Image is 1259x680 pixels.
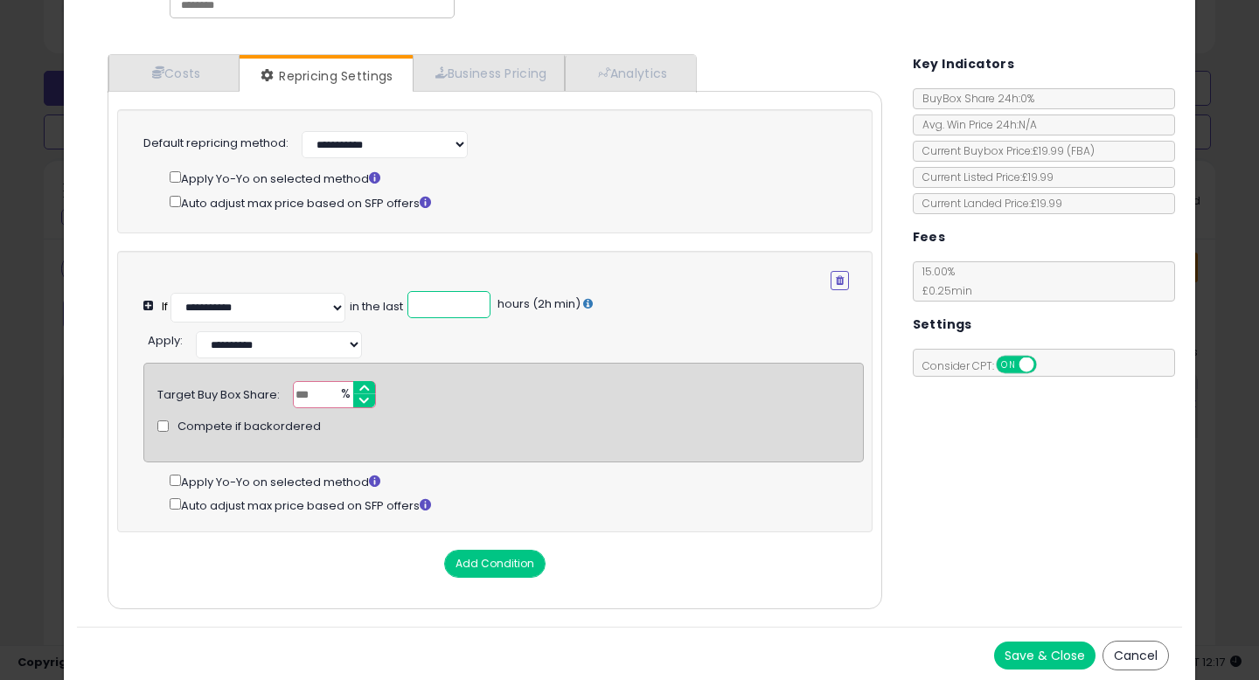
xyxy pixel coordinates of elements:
[914,283,972,298] span: £0.25 min
[998,357,1019,372] span: ON
[350,299,403,316] div: in the last
[413,55,566,91] a: Business Pricing
[914,196,1062,211] span: Current Landed Price: £19.99
[1033,143,1095,158] span: £19.99
[157,381,280,404] div: Target Buy Box Share:
[148,327,183,350] div: :
[330,382,358,408] span: %
[913,53,1015,75] h5: Key Indicators
[994,642,1096,670] button: Save & Close
[914,358,1060,373] span: Consider CPT:
[914,143,1095,158] span: Current Buybox Price:
[170,471,864,491] div: Apply Yo-Yo on selected method
[170,495,864,515] div: Auto adjust max price based on SFP offers
[914,170,1054,184] span: Current Listed Price: £19.99
[240,59,411,94] a: Repricing Settings
[495,295,581,312] span: hours (2h min)
[1102,641,1169,670] button: Cancel
[148,332,180,349] span: Apply
[565,55,694,91] a: Analytics
[913,314,972,336] h5: Settings
[1067,143,1095,158] span: ( FBA )
[914,264,972,298] span: 15.00 %
[170,168,849,188] div: Apply Yo-Yo on selected method
[836,275,844,286] i: Remove Condition
[108,55,240,91] a: Costs
[177,419,321,435] span: Compete if backordered
[914,117,1037,132] span: Avg. Win Price 24h: N/A
[444,550,546,578] button: Add Condition
[1033,357,1061,372] span: OFF
[143,135,289,152] label: Default repricing method:
[170,192,849,212] div: Auto adjust max price based on SFP offers
[913,226,946,248] h5: Fees
[914,91,1034,106] span: BuyBox Share 24h: 0%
